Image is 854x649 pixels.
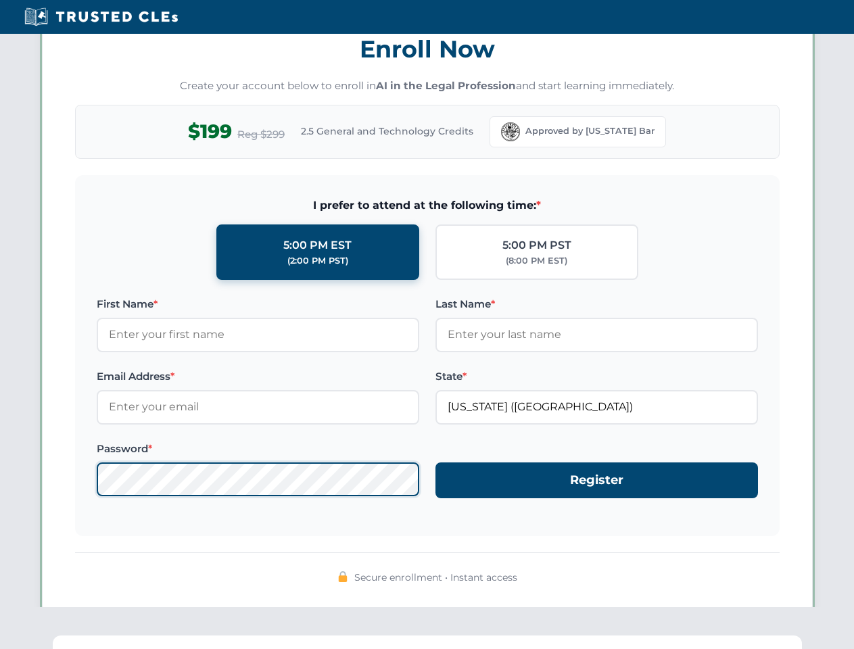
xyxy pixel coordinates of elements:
[97,441,419,457] label: Password
[97,197,758,214] span: I prefer to attend at the following time:
[75,28,780,70] h3: Enroll Now
[435,296,758,312] label: Last Name
[75,78,780,94] p: Create your account below to enroll in and start learning immediately.
[97,296,419,312] label: First Name
[435,390,758,424] input: Florida (FL)
[97,318,419,352] input: Enter your first name
[237,126,285,143] span: Reg $299
[188,116,232,147] span: $199
[354,570,517,585] span: Secure enrollment • Instant access
[435,318,758,352] input: Enter your last name
[283,237,352,254] div: 5:00 PM EST
[501,122,520,141] img: Florida Bar
[287,254,348,268] div: (2:00 PM PST)
[97,368,419,385] label: Email Address
[20,7,182,27] img: Trusted CLEs
[435,462,758,498] button: Register
[525,124,655,138] span: Approved by [US_STATE] Bar
[337,571,348,582] img: 🔒
[506,254,567,268] div: (8:00 PM EST)
[502,237,571,254] div: 5:00 PM PST
[376,79,516,92] strong: AI in the Legal Profession
[301,124,473,139] span: 2.5 General and Technology Credits
[97,390,419,424] input: Enter your email
[435,368,758,385] label: State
